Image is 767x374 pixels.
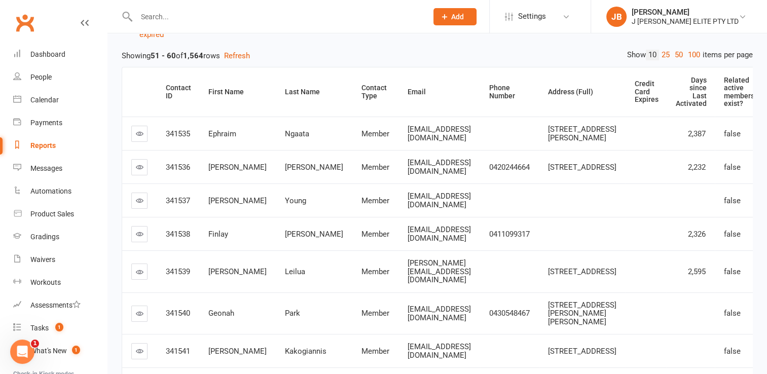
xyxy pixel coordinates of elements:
[489,84,531,100] div: Phone Number
[285,230,343,239] span: [PERSON_NAME]
[13,294,107,317] a: Assessments
[724,267,741,276] span: false
[408,192,471,209] span: [EMAIL_ADDRESS][DOMAIN_NAME]
[361,230,389,239] span: Member
[361,309,389,318] span: Member
[13,66,107,89] a: People
[688,163,706,172] span: 2,232
[166,163,190,172] span: 341536
[30,347,67,355] div: What's New
[13,180,107,203] a: Automations
[408,305,471,322] span: [EMAIL_ADDRESS][DOMAIN_NAME]
[489,163,530,172] span: 0420244664
[30,324,49,332] div: Tasks
[688,267,706,276] span: 2,595
[361,267,389,276] span: Member
[208,129,236,138] span: Ephraim
[166,84,191,100] div: Contact ID
[361,129,389,138] span: Member
[548,163,616,172] span: [STREET_ADDRESS]
[13,43,107,66] a: Dashboard
[10,340,34,364] iframe: Intercom live chat
[489,309,530,318] span: 0430548467
[285,267,305,276] span: Leilua
[606,7,627,27] div: JB
[548,125,616,142] span: [STREET_ADDRESS][PERSON_NAME]
[208,347,267,356] span: [PERSON_NAME]
[224,50,250,62] button: Refresh
[548,267,616,276] span: [STREET_ADDRESS]
[30,278,61,286] div: Workouts
[166,196,190,205] span: 341537
[285,163,343,172] span: [PERSON_NAME]
[408,125,471,142] span: [EMAIL_ADDRESS][DOMAIN_NAME]
[30,233,59,241] div: Gradings
[208,267,267,276] span: [PERSON_NAME]
[13,203,107,226] a: Product Sales
[30,119,62,127] div: Payments
[30,301,81,309] div: Assessments
[30,141,56,149] div: Reports
[285,309,300,318] span: Park
[408,225,471,243] span: [EMAIL_ADDRESS][DOMAIN_NAME]
[13,111,107,134] a: Payments
[13,248,107,271] a: Waivers
[635,80,659,103] div: Credit Card Expires
[724,196,741,205] span: false
[548,301,616,326] span: [STREET_ADDRESS][PERSON_NAME][PERSON_NAME]
[30,164,62,172] div: Messages
[361,84,390,100] div: Contact Type
[30,187,71,195] div: Automations
[489,230,530,239] span: 0411099317
[408,258,471,284] span: [PERSON_NAME][EMAIL_ADDRESS][DOMAIN_NAME]
[548,347,616,356] span: [STREET_ADDRESS]
[724,309,741,318] span: false
[208,163,267,172] span: [PERSON_NAME]
[724,230,741,239] span: false
[627,50,753,60] div: Show items per page
[166,347,190,356] span: 341541
[433,8,477,25] button: Add
[451,13,464,21] span: Add
[408,88,472,96] div: Email
[685,50,703,60] a: 100
[139,30,164,39] a: expired
[676,77,707,108] div: Days since Last Activated
[13,134,107,157] a: Reports
[408,158,471,176] span: [EMAIL_ADDRESS][DOMAIN_NAME]
[548,88,617,96] div: Address (Full)
[208,230,228,239] span: Finlay
[285,129,309,138] span: Ngaata
[285,88,344,96] div: Last Name
[30,210,74,218] div: Product Sales
[122,50,753,62] div: Showing of rows
[13,226,107,248] a: Gradings
[133,10,420,24] input: Search...
[361,163,389,172] span: Member
[285,347,326,356] span: Kakogiannis
[31,340,39,348] span: 1
[285,196,306,205] span: Young
[408,342,471,360] span: [EMAIL_ADDRESS][DOMAIN_NAME]
[13,271,107,294] a: Workouts
[30,255,55,264] div: Waivers
[13,89,107,111] a: Calendar
[646,50,659,60] a: 10
[166,230,190,239] span: 341538
[55,323,63,331] span: 1
[659,50,672,60] a: 25
[151,51,176,60] strong: 51 - 60
[724,347,741,356] span: false
[166,267,190,276] span: 341539
[361,196,389,205] span: Member
[688,129,706,138] span: 2,387
[208,309,234,318] span: Geonah
[724,129,741,138] span: false
[688,230,706,239] span: 2,326
[361,347,389,356] span: Member
[166,309,190,318] span: 341540
[12,10,38,35] a: Clubworx
[632,8,739,17] div: [PERSON_NAME]
[208,88,268,96] div: First Name
[30,73,52,81] div: People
